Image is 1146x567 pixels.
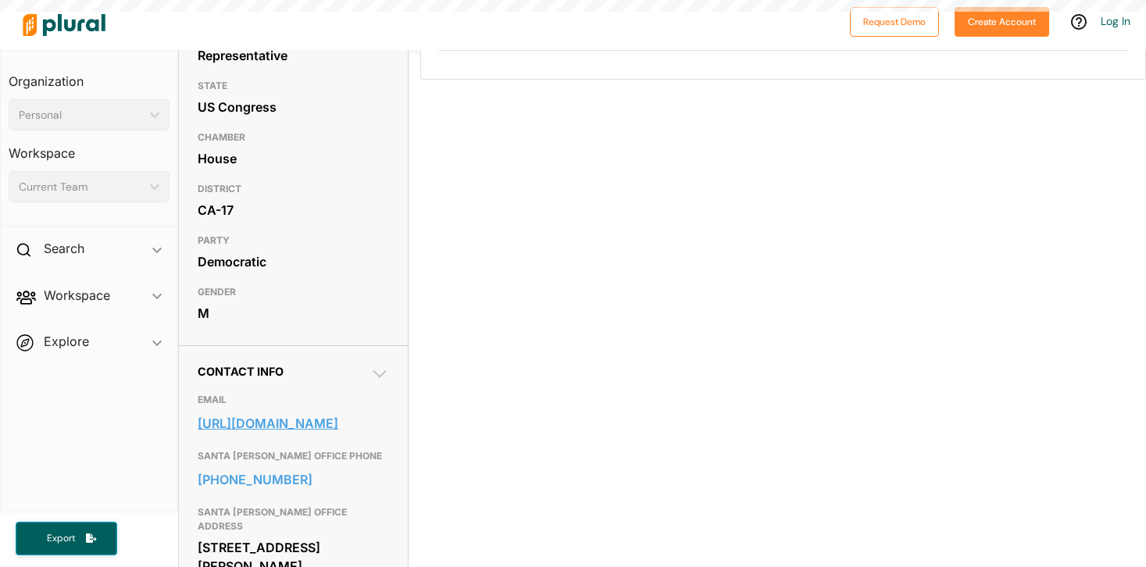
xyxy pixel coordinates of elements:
[850,12,939,29] a: Request Demo
[198,301,389,325] div: M
[44,240,84,257] h2: Search
[198,231,389,250] h3: PARTY
[198,77,389,95] h3: STATE
[198,147,389,170] div: House
[9,130,170,165] h3: Workspace
[16,522,117,555] button: Export
[198,390,389,409] h3: EMAIL
[198,412,389,435] a: [URL][DOMAIN_NAME]
[198,250,389,273] div: Democratic
[9,59,170,93] h3: Organization
[1101,14,1130,28] a: Log In
[198,44,389,67] div: Representative
[198,180,389,198] h3: DISTRICT
[955,12,1049,29] a: Create Account
[198,503,389,536] h3: SANTA [PERSON_NAME] OFFICE ADDRESS
[955,7,1049,37] button: Create Account
[198,95,389,119] div: US Congress
[198,447,389,465] h3: SANTA [PERSON_NAME] OFFICE PHONE
[198,128,389,147] h3: CHAMBER
[19,179,144,195] div: Current Team
[198,468,389,491] a: [PHONE_NUMBER]
[36,532,86,545] span: Export
[850,7,939,37] button: Request Demo
[198,283,389,301] h3: GENDER
[19,107,144,123] div: Personal
[198,198,389,222] div: CA-17
[198,365,284,378] span: Contact Info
